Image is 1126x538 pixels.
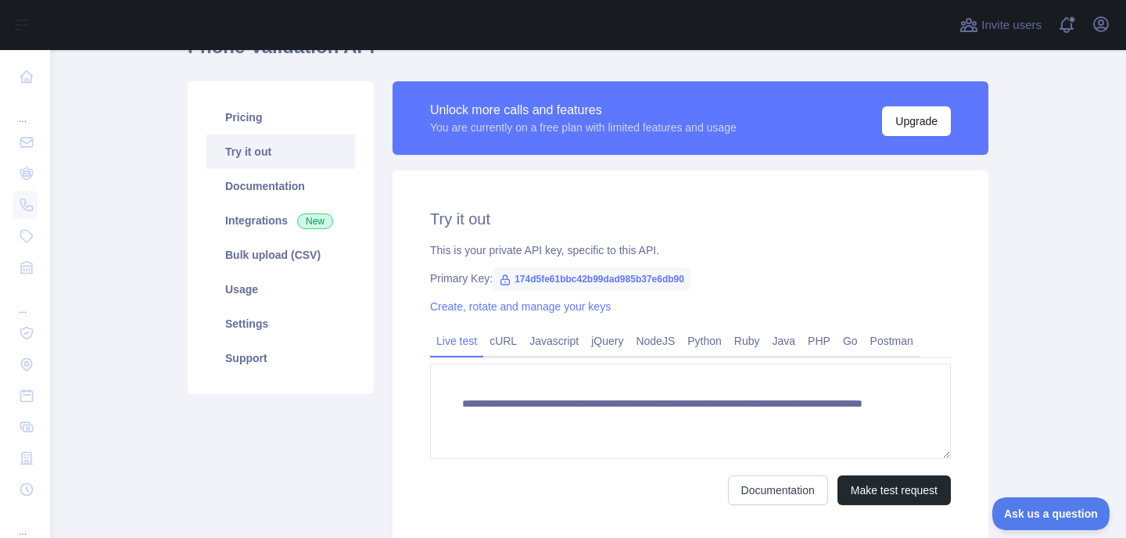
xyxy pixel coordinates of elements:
[864,328,920,353] a: Postman
[728,328,766,353] a: Ruby
[430,242,951,258] div: This is your private API key, specific to this API.
[493,267,690,291] span: 174d5fe61bbc42b99dad985b37e6db90
[430,208,951,230] h2: Try it out
[206,238,355,272] a: Bulk upload (CSV)
[206,272,355,307] a: Usage
[206,203,355,238] a: Integrations New
[837,475,951,505] button: Make test request
[206,169,355,203] a: Documentation
[882,106,951,136] button: Upgrade
[206,134,355,169] a: Try it out
[629,328,681,353] a: NodeJS
[728,475,828,505] a: Documentation
[13,285,38,316] div: ...
[981,16,1042,34] span: Invite users
[956,13,1045,38] button: Invite users
[430,300,611,313] a: Create, rotate and manage your keys
[206,341,355,375] a: Support
[992,497,1110,530] iframe: Toggle Customer Support
[188,34,988,72] h1: Phone Validation API
[483,328,523,353] a: cURL
[681,328,728,353] a: Python
[766,328,802,353] a: Java
[523,328,585,353] a: Javascript
[430,120,737,135] div: You are currently on a free plan with limited features and usage
[430,271,951,286] div: Primary Key:
[206,307,355,341] a: Settings
[801,328,837,353] a: PHP
[13,94,38,125] div: ...
[430,328,483,353] a: Live test
[297,213,333,229] span: New
[206,100,355,134] a: Pricing
[430,101,737,120] div: Unlock more calls and features
[13,507,38,538] div: ...
[585,328,629,353] a: jQuery
[837,328,864,353] a: Go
